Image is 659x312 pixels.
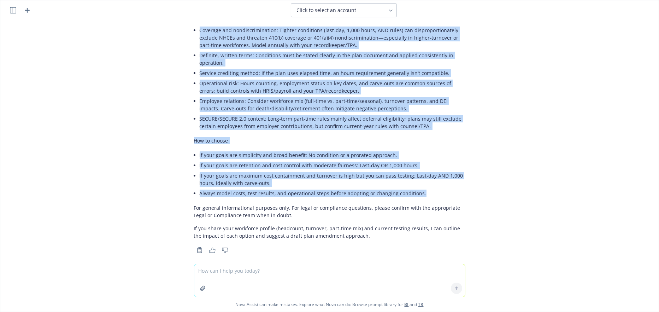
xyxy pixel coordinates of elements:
[297,7,357,14] span: Click to select an account
[194,137,465,144] p: How to choose
[219,245,231,255] button: Thumbs down
[200,160,465,171] li: If your goals are retention and cost control with moderate fairness: Last‑day OR 1,000 hours.
[3,297,656,312] span: Nova Assist can make mistakes. Explore what Nova can do: Browse prompt library for and
[418,301,424,307] a: TR
[291,3,397,17] button: Click to select an account
[200,96,465,114] li: Employee relations: Consider workforce mix (full‑time vs. part‑time/seasonal), turnover patterns,...
[200,50,465,68] li: Definite, written terms: Conditions must be stated clearly in the plan document and applied consi...
[200,78,465,96] li: Operational risk: Hours counting, employment status on key dates, and carve‑outs are common sourc...
[194,204,465,219] p: For general informational purposes only. For legal or compliance questions, please confirm with t...
[194,225,465,239] p: If you share your workforce profile (headcount, turnover, part‑time mix) and current testing resu...
[200,188,465,198] li: Always model costs, test results, and operational steps before adopting or changing conditions.
[200,171,465,188] li: If your goals are maximum cost containment and turnover is high but you can pass testing: Last‑da...
[200,25,465,50] li: Coverage and nondiscrimination: Tighter conditions (last‑day, 1,000 hours, AND rules) can disprop...
[196,247,203,253] svg: Copy to clipboard
[200,150,465,160] li: If your goals are simplicity and broad benefit: No condition or a prorated approach.
[200,68,465,78] li: Service crediting method: If the plan uses elapsed time, an hours requirement generally isn’t com...
[405,301,409,307] a: BI
[200,114,465,131] li: SECURE/SECURE 2.0 context: Long‑term part‑time rules mainly affect deferral eligibility; plans ma...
